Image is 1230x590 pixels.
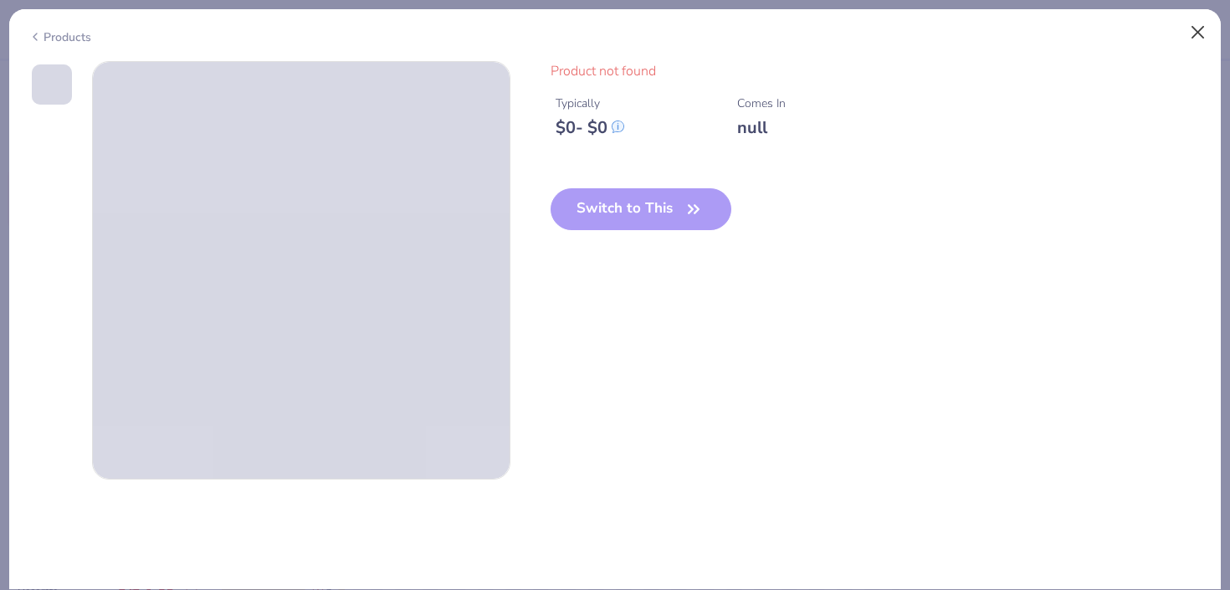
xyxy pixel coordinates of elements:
[737,117,786,138] div: null
[551,62,656,80] span: Product not found
[556,117,624,138] div: $ 0 - $ 0
[28,28,91,46] div: Products
[1182,17,1214,49] button: Close
[556,95,624,112] div: Typically
[737,95,786,112] div: Comes In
